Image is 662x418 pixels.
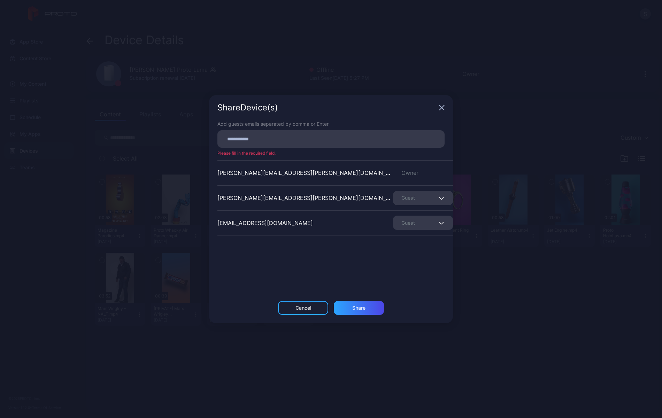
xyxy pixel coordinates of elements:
[217,219,313,227] div: [EMAIL_ADDRESS][DOMAIN_NAME]
[393,216,453,230] button: Guest
[217,169,393,177] div: [PERSON_NAME][EMAIL_ADDRESS][PERSON_NAME][DOMAIN_NAME]
[209,150,453,156] div: Please fill in the required field.
[217,194,393,202] div: [PERSON_NAME][EMAIL_ADDRESS][PERSON_NAME][DOMAIN_NAME]
[352,305,365,311] div: Share
[217,120,445,127] div: Add guests emails separated by comma or Enter
[217,103,436,112] div: Share Device (s)
[393,191,453,205] button: Guest
[334,301,384,315] button: Share
[278,301,328,315] button: Cancel
[393,169,453,177] div: Owner
[295,305,311,311] div: Cancel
